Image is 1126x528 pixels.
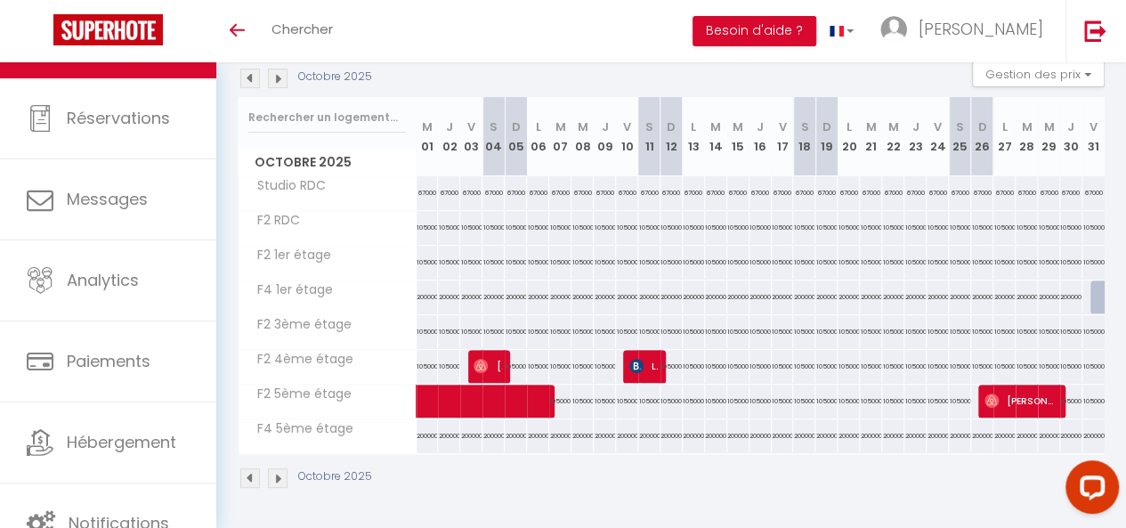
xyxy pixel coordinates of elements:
[549,280,571,313] div: 200000
[772,350,794,383] div: 105000
[1021,118,1032,135] abbr: M
[880,16,907,43] img: ...
[882,385,904,418] div: 105000
[793,176,815,209] div: 67000
[882,280,904,313] div: 200000
[638,97,660,176] th: 11
[882,315,904,348] div: 105000
[527,315,549,348] div: 105000
[705,315,727,348] div: 105000
[683,350,705,383] div: 105000
[927,350,949,383] div: 105000
[271,20,333,38] span: Chercher
[1016,280,1038,313] div: 200000
[904,385,927,418] div: 105000
[949,385,971,418] div: 105000
[904,97,927,176] th: 23
[549,246,571,279] div: 105000
[727,350,749,383] div: 105000
[594,176,616,209] div: 67000
[838,97,860,176] th: 20
[949,315,971,348] div: 105000
[571,97,594,176] th: 08
[438,419,460,452] div: 200000
[623,118,631,135] abbr: V
[645,118,653,135] abbr: S
[793,97,815,176] th: 18
[482,97,505,176] th: 04
[1038,176,1060,209] div: 67000
[460,315,482,348] div: 105000
[505,315,527,348] div: 105000
[446,118,453,135] abbr: J
[549,176,571,209] div: 67000
[727,176,749,209] div: 67000
[727,385,749,418] div: 105000
[616,315,638,348] div: 105000
[815,246,838,279] div: 105000
[417,246,439,279] div: 105000
[241,246,336,265] span: F2 1er étage
[1060,211,1082,244] div: 105000
[505,350,527,383] div: 105000
[571,280,594,313] div: 200000
[1001,118,1007,135] abbr: L
[956,118,964,135] abbr: S
[638,280,660,313] div: 200000
[527,97,549,176] th: 06
[815,97,838,176] th: 19
[971,280,993,313] div: 200000
[683,176,705,209] div: 67000
[793,350,815,383] div: 105000
[949,97,971,176] th: 25
[888,118,899,135] abbr: M
[977,118,986,135] abbr: D
[660,419,683,452] div: 200000
[1016,350,1038,383] div: 105000
[1038,246,1060,279] div: 105000
[815,211,838,244] div: 105000
[1082,211,1105,244] div: 105000
[838,350,860,383] div: 105000
[571,315,594,348] div: 105000
[971,350,993,383] div: 105000
[601,118,608,135] abbr: J
[927,176,949,209] div: 67000
[14,7,68,61] button: Open LiveChat chat widget
[422,118,433,135] abbr: M
[67,431,176,453] span: Hébergement
[438,350,460,383] div: 105000
[505,211,527,244] div: 105000
[474,349,502,383] span: [PERSON_NAME]
[241,176,330,196] span: Studio RDC
[683,419,705,452] div: 200000
[815,315,838,348] div: 105000
[616,246,638,279] div: 105000
[927,280,949,313] div: 200000
[417,97,439,176] th: 01
[1060,280,1082,313] div: 200000
[860,385,882,418] div: 105000
[1038,97,1060,176] th: 29
[527,211,549,244] div: 105000
[67,188,148,210] span: Messages
[660,280,683,313] div: 200000
[417,350,439,383] div: 105000
[993,350,1016,383] div: 105000
[993,97,1016,176] th: 27
[438,211,460,244] div: 105000
[705,385,727,418] div: 105000
[705,211,727,244] div: 105000
[866,118,877,135] abbr: M
[793,280,815,313] div: 200000
[512,118,521,135] abbr: D
[927,315,949,348] div: 105000
[53,14,163,45] img: Super Booking
[705,350,727,383] div: 105000
[638,315,660,348] div: 105000
[749,246,772,279] div: 105000
[660,246,683,279] div: 105000
[919,18,1043,40] span: [PERSON_NAME]
[847,118,852,135] abbr: L
[972,61,1105,87] button: Gestion des prix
